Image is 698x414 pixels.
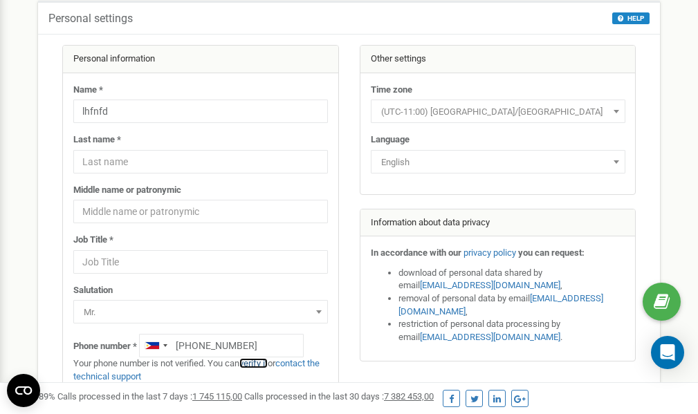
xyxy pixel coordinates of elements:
[463,247,516,258] a: privacy policy
[73,284,113,297] label: Salutation
[398,292,625,318] li: removal of personal data by email ,
[73,300,328,323] span: Mr.
[371,150,625,173] span: English
[371,84,412,97] label: Time zone
[57,391,242,402] span: Calls processed in the last 7 days :
[73,100,328,123] input: Name
[398,318,625,344] li: restriction of personal data processing by email .
[376,153,621,172] span: English
[139,334,304,357] input: +1-800-555-55-55
[73,200,328,223] input: Middle name or patronymic
[360,209,636,237] div: Information about data privacy
[518,247,585,258] strong: you can request:
[239,358,268,368] a: verify it
[73,250,328,274] input: Job Title
[420,332,560,342] a: [EMAIL_ADDRESS][DOMAIN_NAME]
[398,267,625,292] li: download of personal data shared by email ,
[420,280,560,290] a: [EMAIL_ADDRESS][DOMAIN_NAME]
[371,247,461,258] strong: In accordance with our
[73,84,103,97] label: Name *
[73,358,320,382] a: contact the technical support
[73,340,137,353] label: Phone number *
[376,102,621,122] span: (UTC-11:00) Pacific/Midway
[371,133,410,147] label: Language
[73,184,181,197] label: Middle name or patronymic
[73,234,113,247] label: Job Title *
[398,293,603,317] a: [EMAIL_ADDRESS][DOMAIN_NAME]
[7,374,40,407] button: Open CMP widget
[48,12,133,25] h5: Personal settings
[384,391,434,402] u: 7 382 453,00
[73,357,328,383] p: Your phone number is not verified. You can or
[78,303,323,322] span: Mr.
[360,46,636,73] div: Other settings
[192,391,242,402] u: 1 745 115,00
[73,150,328,173] input: Last name
[244,391,434,402] span: Calls processed in the last 30 days :
[651,336,684,369] div: Open Intercom Messenger
[371,100,625,123] span: (UTC-11:00) Pacific/Midway
[73,133,121,147] label: Last name *
[63,46,338,73] div: Personal information
[612,12,650,24] button: HELP
[140,335,172,357] div: Telephone country code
